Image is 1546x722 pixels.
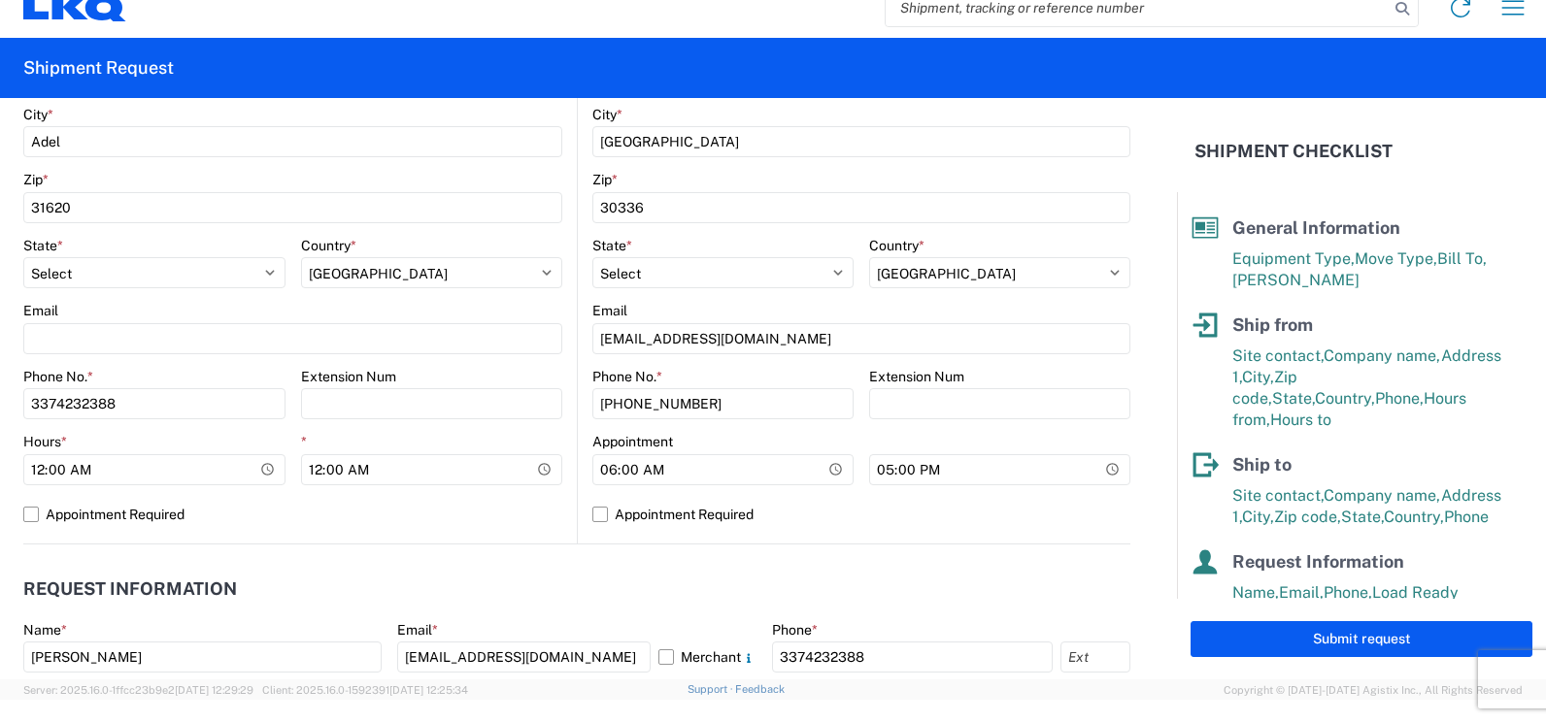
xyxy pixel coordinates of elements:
label: Country [869,237,924,254]
span: Country, [1315,389,1375,408]
span: Move Type, [1355,249,1437,268]
label: State [592,237,632,254]
span: Company name, [1324,346,1441,365]
span: [DATE] 12:25:34 [389,684,468,696]
label: Zip [23,171,49,188]
span: Request Information [1232,551,1404,572]
span: Ship to [1232,454,1292,475]
label: City [592,106,622,123]
a: Feedback [735,683,785,695]
span: Name, [1232,583,1279,602]
span: Phone, [1324,583,1372,602]
span: Email, [1279,583,1324,602]
h2: Shipment Request [23,56,174,80]
label: Zip [592,171,618,188]
span: State, [1272,389,1315,408]
span: Zip code, [1274,508,1341,526]
span: [PERSON_NAME] [1232,271,1360,289]
span: Site contact, [1232,486,1324,505]
label: Phone No. [592,368,662,385]
h2: Request Information [23,579,237,599]
span: General Information [1232,217,1400,238]
label: Email [23,302,58,319]
h2: Shipment Checklist [1194,140,1393,163]
span: [DATE] 12:29:29 [175,684,253,696]
label: Extension Num [869,368,964,385]
span: Phone [1444,508,1489,526]
label: Country [301,237,356,254]
label: Phone [772,621,818,639]
span: City, [1242,508,1274,526]
span: Copyright © [DATE]-[DATE] Agistix Inc., All Rights Reserved [1224,681,1523,699]
span: Hours to [1270,410,1331,429]
label: Email [592,302,627,319]
span: City, [1242,368,1274,386]
span: Phone, [1375,389,1424,408]
label: City [23,106,53,123]
span: Server: 2025.16.0-1ffcc23b9e2 [23,684,253,696]
a: Support [688,683,736,695]
span: Site contact, [1232,346,1324,365]
label: State [23,237,63,254]
span: Client: 2025.16.0-1592391 [262,684,468,696]
label: Email [397,621,438,639]
label: Appointment [592,433,673,450]
label: Appointment Required [23,499,562,530]
span: Equipment Type, [1232,249,1355,268]
span: Ship from [1232,314,1313,335]
span: Company name, [1324,486,1441,505]
label: Merchant [658,641,756,673]
input: Ext [1060,641,1130,673]
button: Submit request [1191,621,1532,657]
label: Appointment Required [592,499,1130,530]
label: Phone No. [23,368,93,385]
span: Country, [1384,508,1444,526]
label: Name [23,621,67,639]
label: Hours [23,433,67,450]
span: State, [1341,508,1384,526]
label: Extension Num [301,368,396,385]
span: Bill To, [1437,249,1487,268]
